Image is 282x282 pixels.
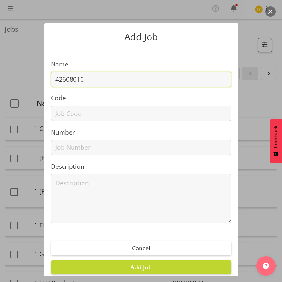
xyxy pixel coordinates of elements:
button: Add Job [51,260,231,274]
input: Job Number [51,140,231,155]
label: Name [51,60,231,69]
span: Cancel [132,244,150,252]
img: help-xxl-2.png [263,263,269,269]
span: Add Job [131,263,152,271]
button: Feedback - Show survey [270,119,282,163]
label: Code [51,94,231,103]
p: Add Job [51,32,231,42]
input: Job Name [51,72,231,87]
input: Job Code [51,106,231,121]
button: Cancel [51,241,231,255]
label: Description [51,162,231,171]
span: Feedback [273,126,279,148]
label: Number [51,128,231,137]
